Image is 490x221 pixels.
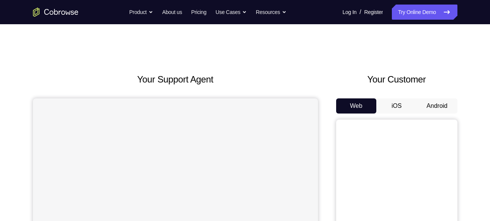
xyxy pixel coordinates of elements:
[417,98,457,114] button: Android
[33,73,318,86] h2: Your Support Agent
[364,5,383,20] a: Register
[360,8,361,17] span: /
[191,5,206,20] a: Pricing
[216,5,247,20] button: Use Cases
[33,8,78,17] a: Go to the home page
[376,98,417,114] button: iOS
[336,98,377,114] button: Web
[343,5,357,20] a: Log In
[256,5,286,20] button: Resources
[162,5,182,20] a: About us
[392,5,457,20] a: Try Online Demo
[129,5,153,20] button: Product
[336,73,457,86] h2: Your Customer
